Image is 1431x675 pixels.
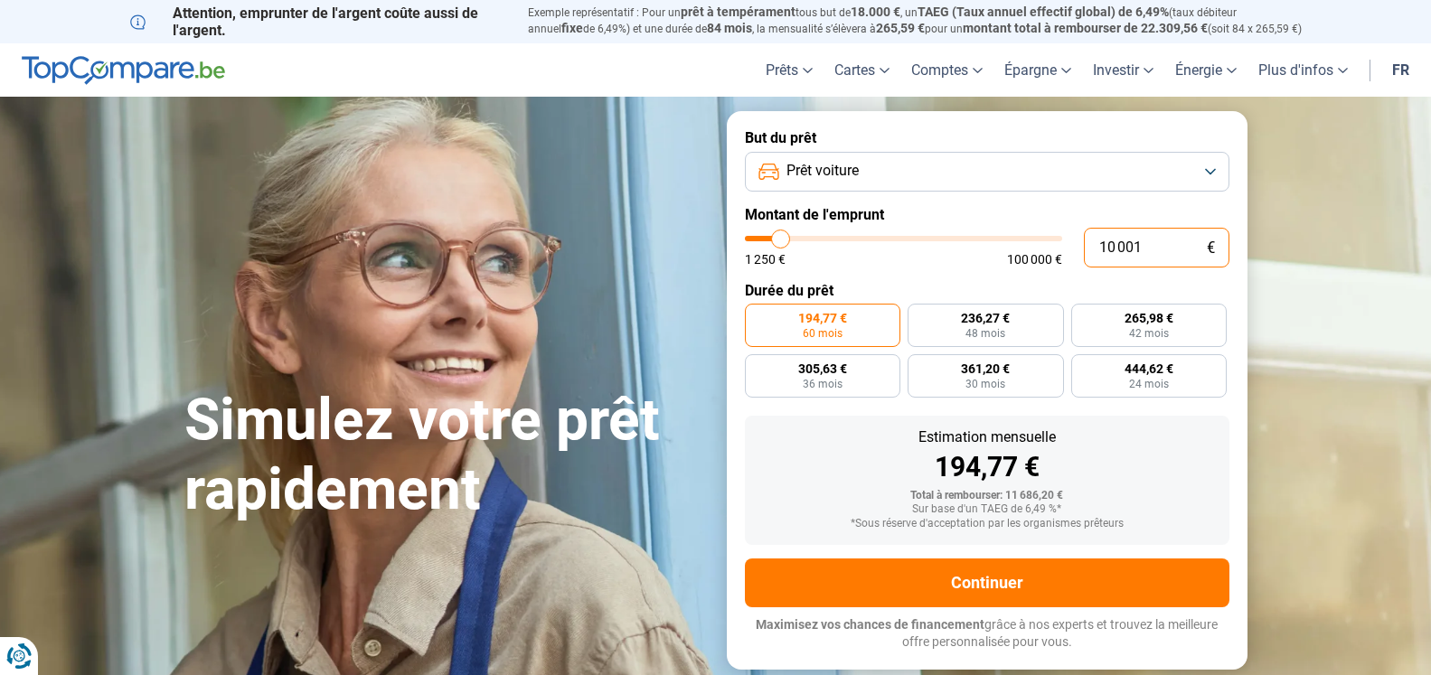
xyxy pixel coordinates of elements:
[707,21,752,35] span: 84 mois
[745,206,1229,223] label: Montant de l'emprunt
[755,43,824,97] a: Prêts
[1125,362,1173,375] span: 444,62 €
[759,430,1215,445] div: Estimation mensuelle
[803,379,843,389] span: 36 mois
[918,5,1169,19] span: TAEG (Taux annuel effectif global) de 6,49%
[1381,43,1420,97] a: fr
[561,21,583,35] span: fixe
[1007,253,1062,266] span: 100 000 €
[876,21,925,35] span: 265,59 €
[786,161,859,181] span: Prêt voiture
[745,152,1229,192] button: Prêt voiture
[1125,312,1173,324] span: 265,98 €
[963,21,1208,35] span: montant total à rembourser de 22.309,56 €
[130,5,506,39] p: Attention, emprunter de l'argent coûte aussi de l'argent.
[798,312,847,324] span: 194,77 €
[1082,43,1164,97] a: Investir
[900,43,993,97] a: Comptes
[965,379,1005,389] span: 30 mois
[759,503,1215,516] div: Sur base d'un TAEG de 6,49 %*
[961,312,1010,324] span: 236,27 €
[798,362,847,375] span: 305,63 €
[528,5,1302,37] p: Exemple représentatif : Pour un tous but de , un (taux débiteur annuel de 6,49%) et une durée de ...
[759,490,1215,502] div: Total à rembourser: 11 686,20 €
[745,129,1229,146] label: But du prêt
[745,282,1229,299] label: Durée du prêt
[745,253,786,266] span: 1 250 €
[1129,328,1169,339] span: 42 mois
[759,454,1215,481] div: 194,77 €
[803,328,843,339] span: 60 mois
[1207,240,1215,256] span: €
[745,616,1229,652] p: grâce à nos experts et trouvez la meilleure offre personnalisée pour vous.
[961,362,1010,375] span: 361,20 €
[22,56,225,85] img: TopCompare
[851,5,900,19] span: 18.000 €
[965,328,1005,339] span: 48 mois
[759,518,1215,530] div: *Sous réserve d'acceptation par les organismes prêteurs
[1164,43,1247,97] a: Énergie
[756,617,984,632] span: Maximisez vos chances de financement
[745,558,1229,607] button: Continuer
[184,386,705,525] h1: Simulez votre prêt rapidement
[993,43,1082,97] a: Épargne
[1129,379,1169,389] span: 24 mois
[824,43,900,97] a: Cartes
[681,5,796,19] span: prêt à tempérament
[1247,43,1359,97] a: Plus d'infos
